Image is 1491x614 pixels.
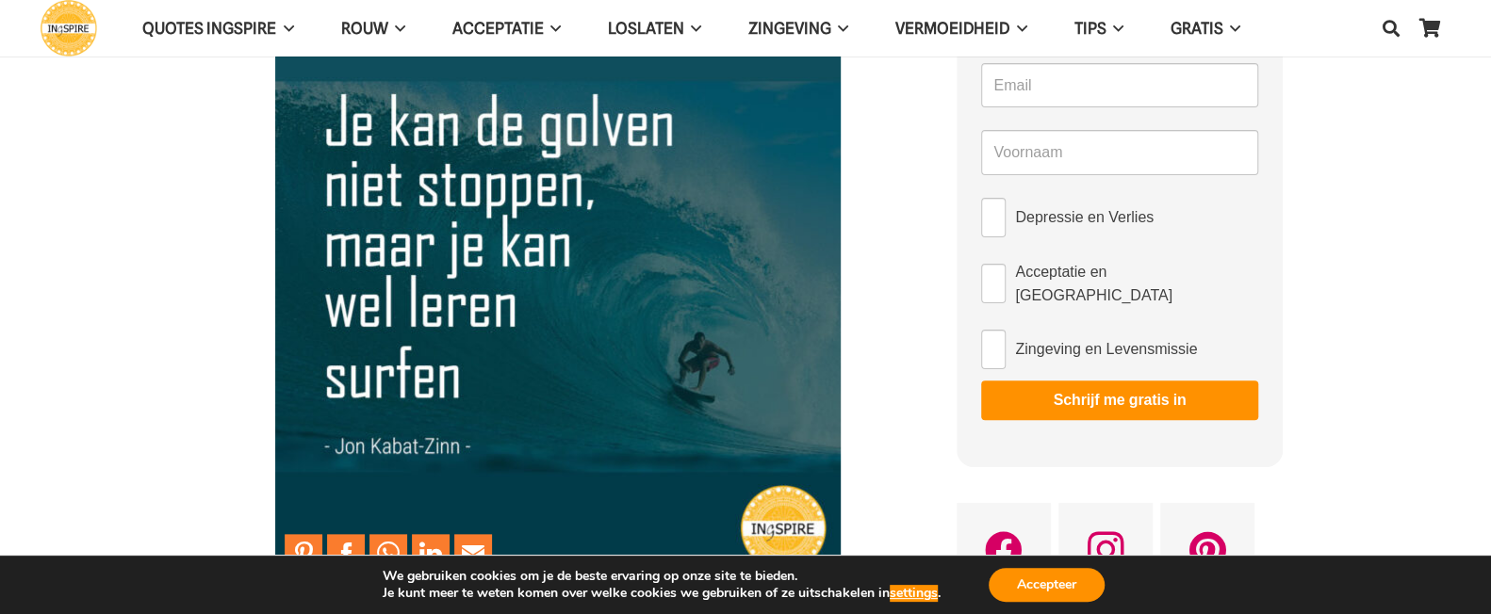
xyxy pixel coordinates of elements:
a: AcceptatieAcceptatie Menu [429,5,584,53]
span: Depressie en Verlies [1015,205,1154,229]
input: Depressie en Verlies [981,198,1006,237]
a: Instagram [1058,503,1153,597]
li: LinkedIn [412,534,454,572]
span: Acceptatie [452,19,544,38]
span: GRATIS Menu [1223,5,1240,52]
a: Mail to Email This [454,534,492,572]
a: LoslatenLoslaten Menu [584,5,725,53]
button: settings [890,585,938,602]
a: Zoeken [1372,5,1410,52]
span: Loslaten [608,19,684,38]
span: GRATIS [1171,19,1223,38]
li: WhatsApp [369,534,412,572]
span: Zingeving [748,19,831,38]
li: Facebook [327,534,369,572]
span: ROUW [340,19,387,38]
button: Schrijf me gratis in [981,380,1257,420]
span: Acceptatie Menu [544,5,561,52]
span: TIPS [1073,19,1106,38]
li: Pinterest [285,534,327,572]
span: Loslaten Menu [684,5,701,52]
input: Zingeving en Levensmissie [981,330,1006,369]
a: VERMOEIDHEIDVERMOEIDHEID Menu [872,5,1050,53]
p: We gebruiken cookies om je de beste ervaring op onze site te bieden. [383,568,941,585]
a: Pinterest [1160,503,1254,597]
span: Zingeving Menu [831,5,848,52]
input: Email [981,63,1257,108]
span: Acceptatie en [GEOGRAPHIC_DATA] [1015,260,1257,307]
span: QUOTES INGSPIRE Menu [276,5,293,52]
a: QUOTES INGSPIREQUOTES INGSPIRE Menu [119,5,317,53]
button: Accepteer [989,568,1105,602]
span: QUOTES INGSPIRE [142,19,276,38]
a: Pin to Pinterest [285,534,322,572]
a: Facebook [957,503,1051,597]
p: Je kunt meer te weten komen over welke cookies we gebruiken of ze uitschakelen in . [383,585,941,602]
a: Share to LinkedIn [412,534,450,572]
a: TIPSTIPS Menu [1050,5,1146,53]
span: TIPS Menu [1106,5,1122,52]
a: ZingevingZingeving Menu [725,5,872,53]
span: VERMOEIDHEID Menu [1009,5,1026,52]
span: Zingeving en Levensmissie [1015,337,1197,361]
input: Acceptatie en [GEOGRAPHIC_DATA] [981,264,1006,303]
li: Email This [454,534,497,572]
input: Voornaam [981,130,1257,175]
a: GRATISGRATIS Menu [1147,5,1264,53]
span: VERMOEIDHEID [895,19,1009,38]
img: Wijsheid: Je kan de golven niet stoppen, maar je kan wel leren surfen ingspire [275,17,841,582]
a: Share to Facebook [327,534,365,572]
span: ROUW Menu [387,5,404,52]
a: Share to WhatsApp [369,534,407,572]
a: ROUWROUW Menu [317,5,428,53]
